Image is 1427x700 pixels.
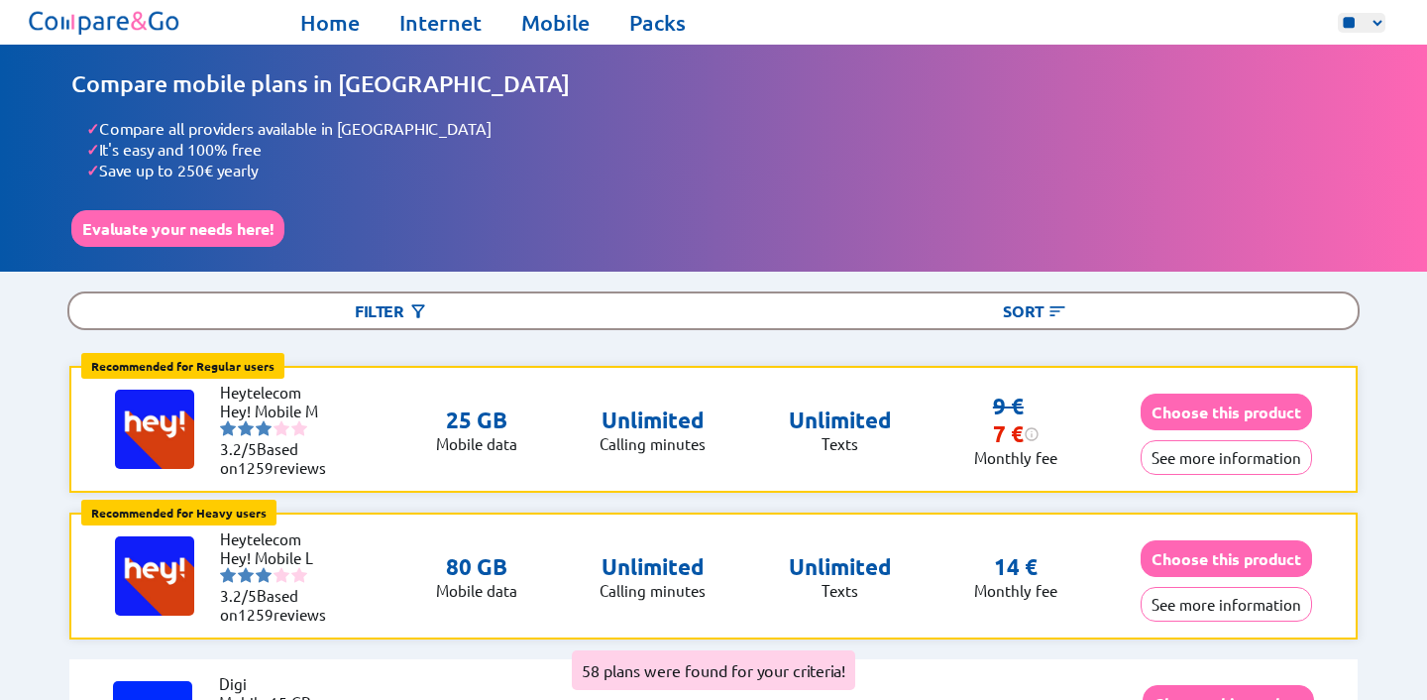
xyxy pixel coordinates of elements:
li: Hey! Mobile M [220,402,339,420]
span: 1259 [238,605,274,624]
img: Logo of Heytelecom [115,536,194,616]
button: Choose this product [1141,394,1312,430]
p: Texts [789,581,892,600]
li: Compare all providers available in [GEOGRAPHIC_DATA] [86,118,1356,139]
a: See more information [1141,595,1312,614]
button: Choose this product [1141,540,1312,577]
li: Heytelecom [220,383,339,402]
li: Save up to 250€ yearly [86,160,1356,180]
p: 14 € [994,553,1038,581]
p: Unlimited [600,553,706,581]
img: information [1024,426,1040,442]
p: Mobile data [436,434,517,453]
p: Monthly fee [974,448,1057,467]
p: Texts [789,434,892,453]
a: Internet [399,9,482,37]
div: 58 plans were found for your criteria! [572,650,855,690]
a: Mobile [521,9,590,37]
p: Mobile data [436,581,517,600]
p: Calling minutes [600,434,706,453]
a: Packs [629,9,686,37]
li: Based on reviews [220,586,339,624]
p: Unlimited [600,407,706,434]
p: Calling minutes [600,581,706,600]
h1: Compare mobile plans in [GEOGRAPHIC_DATA] [71,69,1356,98]
img: starnr2 [238,420,254,436]
li: Based on reviews [220,439,339,477]
img: starnr2 [238,567,254,583]
img: starnr5 [291,567,307,583]
a: See more information [1141,448,1312,467]
img: Logo of Heytelecom [115,390,194,469]
b: Recommended for Regular users [91,358,274,374]
li: Digi [219,674,338,693]
span: 3.2/5 [220,439,257,458]
li: It's easy and 100% free [86,139,1356,160]
p: 25 GB [436,407,517,434]
img: starnr1 [220,420,236,436]
s: 9 € [993,393,1024,419]
div: 7 € [993,420,1040,448]
img: Button open the filtering menu [408,301,428,321]
img: starnr4 [274,420,289,436]
p: Monthly fee [974,581,1057,600]
div: Filter [69,293,713,328]
span: 1259 [238,458,274,477]
span: ✓ [86,160,99,180]
button: Evaluate your needs here! [71,210,284,247]
button: See more information [1141,440,1312,475]
p: Unlimited [789,407,892,434]
a: Choose this product [1141,549,1312,568]
a: Choose this product [1141,403,1312,421]
img: starnr5 [291,420,307,436]
p: 80 GB [436,553,517,581]
img: Logo of Compare&Go [25,5,184,40]
img: starnr3 [256,420,272,436]
span: ✓ [86,118,99,139]
img: starnr3 [256,567,272,583]
li: Heytelecom [220,529,339,548]
img: starnr4 [274,567,289,583]
img: starnr1 [220,567,236,583]
b: Recommended for Heavy users [91,505,267,521]
li: Hey! Mobile L [220,548,339,567]
button: See more information [1141,587,1312,622]
span: ✓ [86,139,99,160]
p: Unlimited [789,553,892,581]
a: Home [300,9,360,37]
div: Sort [713,293,1358,328]
img: Button open the sorting menu [1047,301,1067,321]
span: 3.2/5 [220,586,257,605]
